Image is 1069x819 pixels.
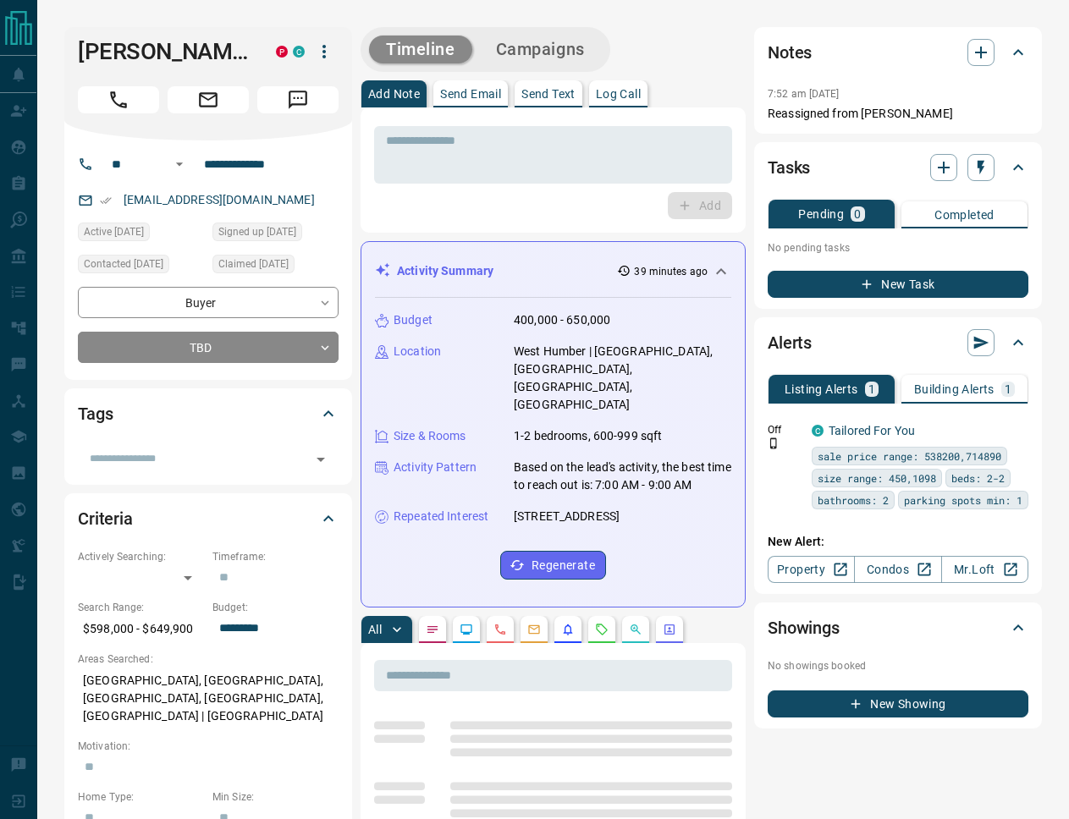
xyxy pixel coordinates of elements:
[634,264,708,279] p: 39 minutes ago
[375,256,731,287] div: Activity Summary39 minutes ago
[514,311,610,329] p: 400,000 - 650,000
[818,470,936,486] span: size range: 450,1098
[479,36,602,63] button: Campaigns
[829,424,915,437] a: Tailored For You
[426,623,439,636] svg: Notes
[218,223,296,240] span: Signed up [DATE]
[460,623,473,636] svg: Lead Browsing Activity
[663,623,676,636] svg: Agent Actions
[785,383,858,395] p: Listing Alerts
[768,322,1028,363] div: Alerts
[514,343,731,414] p: West Humber | [GEOGRAPHIC_DATA], [GEOGRAPHIC_DATA], [GEOGRAPHIC_DATA], [GEOGRAPHIC_DATA]
[394,508,488,525] p: Repeated Interest
[629,623,642,636] svg: Opportunities
[934,209,995,221] p: Completed
[78,86,159,113] span: Call
[768,32,1028,73] div: Notes
[84,223,144,240] span: Active [DATE]
[818,448,1001,464] span: sale price range: 538200,714890
[78,400,113,427] h2: Tags
[514,459,731,494] p: Based on the lead's activity, the best time to reach out is: 7:00 AM - 9:00 AM
[397,262,493,280] p: Activity Summary
[257,86,339,113] span: Message
[500,551,606,580] button: Regenerate
[768,614,840,641] h2: Showings
[78,223,204,246] div: Sun Aug 10 2025
[768,39,812,66] h2: Notes
[768,271,1028,298] button: New Task
[168,86,249,113] span: Email
[854,208,861,220] p: 0
[768,147,1028,188] div: Tasks
[276,46,288,58] div: property.ca
[595,623,609,636] svg: Requests
[868,383,875,395] p: 1
[514,508,620,525] p: [STREET_ADDRESS]
[768,556,855,583] a: Property
[854,556,941,583] a: Condos
[368,88,420,100] p: Add Note
[768,329,812,356] h2: Alerts
[768,658,1028,673] p: No showings booked
[78,667,339,730] p: [GEOGRAPHIC_DATA], [GEOGRAPHIC_DATA], [GEOGRAPHIC_DATA], [GEOGRAPHIC_DATA], [GEOGRAPHIC_DATA] | [...
[100,195,112,206] svg: Email Verified
[1005,383,1011,395] p: 1
[394,311,433,329] p: Budget
[812,425,824,437] div: condos.ca
[218,256,289,272] span: Claimed [DATE]
[521,88,576,100] p: Send Text
[394,343,441,360] p: Location
[124,193,315,206] a: [EMAIL_ADDRESS][DOMAIN_NAME]
[84,256,163,272] span: Contacted [DATE]
[768,235,1028,261] p: No pending tasks
[904,492,1022,508] span: parking spots min: 1
[527,623,541,636] svg: Emails
[768,154,810,181] h2: Tasks
[768,437,780,449] svg: Push Notification Only
[78,549,204,564] p: Actively Searching:
[394,459,477,476] p: Activity Pattern
[212,255,339,278] div: Sun Mar 30 2025
[951,470,1005,486] span: beds: 2-2
[78,789,204,805] p: Home Type:
[768,88,840,100] p: 7:52 am [DATE]
[212,223,339,246] div: Sun Apr 09 2017
[561,623,575,636] svg: Listing Alerts
[78,332,339,363] div: TBD
[78,615,204,643] p: $598,000 - $649,900
[78,287,339,318] div: Buyer
[212,600,339,615] p: Budget:
[169,154,190,174] button: Open
[514,427,662,445] p: 1-2 bedrooms, 600-999 sqft
[818,492,889,508] span: bathrooms: 2
[798,208,844,220] p: Pending
[768,105,1028,123] p: Reassigned from [PERSON_NAME]
[768,422,802,437] p: Off
[309,448,333,471] button: Open
[212,789,339,805] p: Min Size:
[212,549,339,564] p: Timeframe:
[78,255,204,278] div: Sat Aug 13 2022
[293,46,305,58] div: condos.ca
[369,36,472,63] button: Timeline
[78,498,339,539] div: Criteria
[768,533,1028,551] p: New Alert:
[78,651,339,667] p: Areas Searched:
[768,607,1028,648] div: Showings
[768,690,1028,717] button: New Showing
[394,427,466,445] p: Size & Rooms
[78,505,133,532] h2: Criteria
[368,624,382,635] p: All
[78,38,251,65] h1: [PERSON_NAME]
[596,88,641,100] p: Log Call
[440,88,501,100] p: Send Email
[493,623,507,636] svg: Calls
[78,739,339,754] p: Motivation:
[78,393,339,434] div: Tags
[914,383,995,395] p: Building Alerts
[941,556,1028,583] a: Mr.Loft
[78,600,204,615] p: Search Range:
